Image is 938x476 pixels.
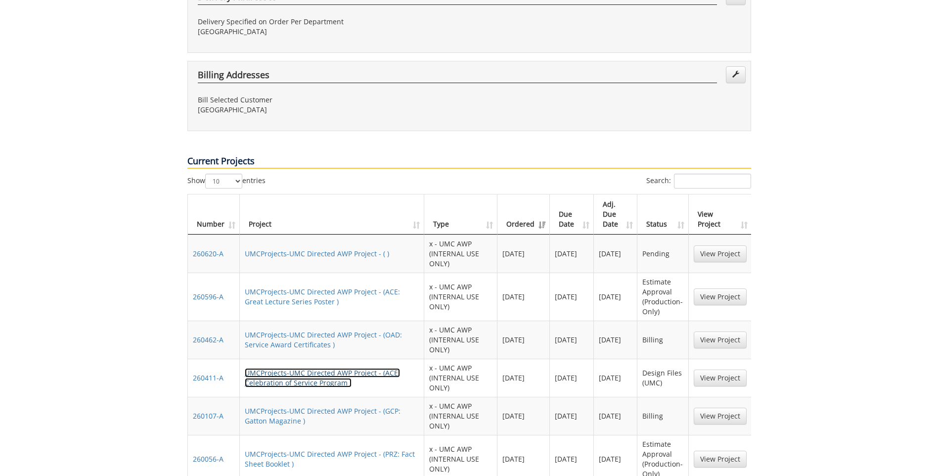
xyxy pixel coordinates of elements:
[424,359,497,397] td: x - UMC AWP (INTERNAL USE ONLY)
[497,397,550,435] td: [DATE]
[187,155,751,169] p: Current Projects
[424,235,497,273] td: x - UMC AWP (INTERNAL USE ONLY)
[245,368,400,387] a: UMCProjects-UMC Directed AWP Project - (ACE: Celebration of Service Program )
[646,174,751,189] label: Search:
[193,454,223,464] a: 260056-A
[497,194,550,235] th: Ordered: activate to sort column ascending
[637,194,688,235] th: Status: activate to sort column ascending
[424,273,497,321] td: x - UMC AWP (INTERNAL USE ONLY)
[497,321,550,359] td: [DATE]
[694,370,747,386] a: View Project
[245,330,402,349] a: UMCProjects-UMC Directed AWP Project - (OAD: Service Award Certificates )
[637,273,688,321] td: Estimate Approval (Production-Only)
[193,335,223,344] a: 260462-A
[594,194,638,235] th: Adj. Due Date: activate to sort column ascending
[193,292,223,301] a: 260596-A
[694,451,747,468] a: View Project
[637,397,688,435] td: Billing
[594,235,638,273] td: [DATE]
[689,194,752,235] th: View Project: activate to sort column ascending
[245,406,401,426] a: UMCProjects-UMC Directed AWP Project - (GCP: Gatton Magazine )
[594,397,638,435] td: [DATE]
[550,273,594,321] td: [DATE]
[424,321,497,359] td: x - UMC AWP (INTERNAL USE ONLY)
[424,397,497,435] td: x - UMC AWP (INTERNAL USE ONLY)
[550,194,594,235] th: Due Date: activate to sort column ascending
[637,359,688,397] td: Design Files (UMC)
[193,373,223,382] a: 260411-A
[550,321,594,359] td: [DATE]
[694,408,747,425] a: View Project
[674,174,751,189] input: Search:
[497,359,550,397] td: [DATE]
[193,411,223,421] a: 260107-A
[198,95,462,105] p: Bill Selected Customer
[188,194,240,235] th: Number: activate to sort column ascending
[594,321,638,359] td: [DATE]
[550,397,594,435] td: [DATE]
[198,27,462,37] p: [GEOGRAPHIC_DATA]
[594,359,638,397] td: [DATE]
[550,235,594,273] td: [DATE]
[245,449,415,469] a: UMCProjects-UMC Directed AWP Project - (PRZ: Fact Sheet Booklet )
[637,235,688,273] td: Pending
[594,273,638,321] td: [DATE]
[198,105,462,115] p: [GEOGRAPHIC_DATA]
[637,321,688,359] td: Billing
[198,17,462,27] p: Delivery Specified on Order Per Department
[694,245,747,262] a: View Project
[245,287,400,306] a: UMCProjects-UMC Directed AWP Project - (ACE: Great Lecture Series Poster )
[240,194,425,235] th: Project: activate to sort column ascending
[245,249,389,258] a: UMCProjects-UMC Directed AWP Project - ( )
[726,66,746,83] a: Edit Addresses
[187,174,266,189] label: Show entries
[550,359,594,397] td: [DATE]
[497,273,550,321] td: [DATE]
[694,332,747,348] a: View Project
[497,235,550,273] td: [DATE]
[424,194,497,235] th: Type: activate to sort column ascending
[694,288,747,305] a: View Project
[205,174,242,189] select: Showentries
[193,249,223,258] a: 260620-A
[198,70,717,83] h4: Billing Addresses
